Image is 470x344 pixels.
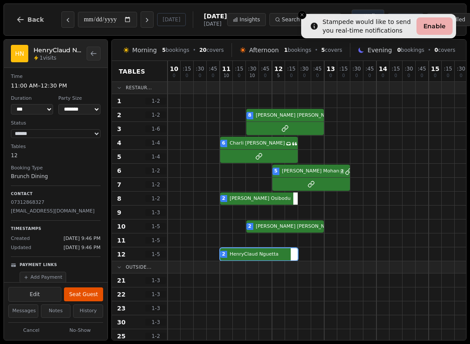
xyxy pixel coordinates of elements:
[342,74,345,78] span: 0
[277,74,280,78] span: 5
[300,66,309,71] span: : 30
[248,223,252,230] span: 2
[126,264,151,270] span: Outside...
[145,98,166,105] span: 1 - 2
[145,181,166,188] span: 1 - 2
[117,318,125,327] span: 30
[416,17,453,35] button: Enable
[222,195,225,202] span: 2
[162,47,165,53] span: 5
[446,74,449,78] span: 0
[240,16,260,23] span: Insights
[126,84,152,91] span: Restaur...
[119,67,145,76] span: Tables
[11,191,101,197] p: Contact
[117,125,121,133] span: 3
[238,74,240,78] span: 0
[117,290,125,299] span: 22
[196,66,204,71] span: : 30
[379,66,387,72] span: 14
[157,13,186,26] button: [DATE]
[287,66,295,71] span: : 15
[117,194,121,203] span: 8
[298,10,306,19] button: Close toast
[64,235,101,243] span: [DATE] 9:46 PM
[11,199,101,206] p: 07312868327
[58,95,101,102] dt: Party Size
[145,139,166,146] span: 1 - 4
[117,222,125,231] span: 10
[145,305,166,312] span: 1 - 3
[11,244,31,252] span: Updated
[367,46,392,54] span: Evening
[193,47,196,54] span: •
[321,47,342,54] span: covers
[145,223,166,230] span: 1 - 5
[117,180,121,189] span: 7
[434,47,438,53] span: 0
[117,152,121,161] span: 5
[428,47,431,54] span: •
[11,95,53,102] dt: Duration
[145,111,166,118] span: 1 - 2
[460,74,462,78] span: 0
[8,287,61,302] button: Edit
[183,66,191,71] span: : 15
[274,66,282,72] span: 12
[329,74,332,78] span: 0
[392,66,400,71] span: : 15
[11,73,101,81] dt: Time
[11,208,101,215] p: [EMAIL_ADDRESS][DOMAIN_NAME]
[284,47,288,53] span: 1
[145,209,166,216] span: 1 - 3
[11,143,101,151] dt: Tables
[20,272,66,283] button: Add Payment
[117,166,121,175] span: 6
[8,304,38,318] button: Messages
[254,223,337,230] span: [PERSON_NAME] [PERSON_NAME]
[11,152,101,159] dd: 12
[11,165,101,172] dt: Booking Type
[228,251,288,258] span: HenryClaud Nguetta
[199,47,224,54] span: covers
[434,74,436,78] span: 0
[204,12,227,20] span: [DATE]
[145,237,166,244] span: 1 - 5
[20,262,57,268] p: Payment Links
[145,167,166,174] span: 1 - 2
[394,74,397,78] span: 0
[249,46,279,54] span: Afternoon
[73,304,103,318] button: History
[397,47,401,53] span: 0
[87,47,101,61] button: Back to bookings list
[228,195,291,202] span: [PERSON_NAME] Osibodu
[282,16,300,23] span: Search
[204,20,227,27] span: [DATE]
[261,66,269,71] span: : 45
[352,66,361,71] span: : 30
[117,138,121,147] span: 4
[162,47,189,54] span: bookings
[117,97,121,105] span: 1
[145,195,166,202] span: 1 - 2
[117,236,125,245] span: 11
[326,66,335,72] span: 13
[290,74,292,78] span: 0
[41,304,71,318] button: Notes
[145,333,166,340] span: 1 - 2
[145,277,166,284] span: 1 - 3
[235,66,243,71] span: : 15
[355,74,358,78] span: 0
[227,13,266,26] button: Insights
[11,81,101,90] dd: 11:00 AM – 12:30 PM
[368,74,371,78] span: 0
[222,66,230,72] span: 11
[292,141,297,146] svg: Customer message
[315,47,318,54] span: •
[284,47,311,54] span: bookings
[248,112,252,119] span: 8
[418,66,426,71] span: : 45
[303,74,305,78] span: 0
[457,66,465,71] span: : 30
[145,153,166,160] span: 1 - 4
